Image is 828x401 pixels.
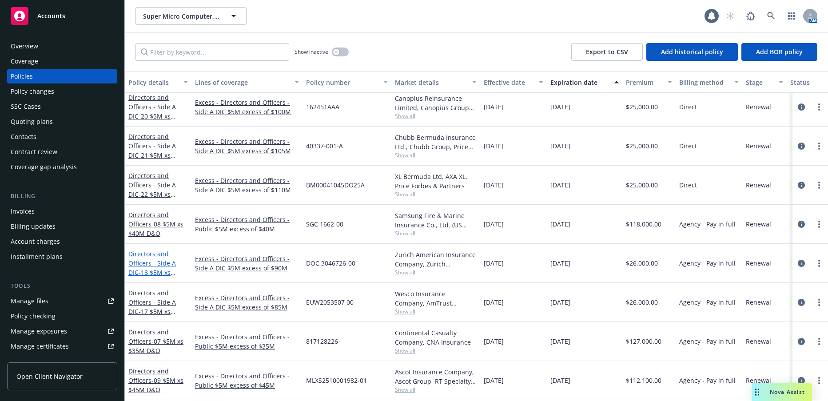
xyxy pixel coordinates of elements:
[135,7,247,25] button: Super Micro Computer, Inc.
[550,219,570,229] span: [DATE]
[395,133,477,151] div: Chubb Bermuda Insurance Ltd., Chubb Group, Price Forbes & Partners
[7,234,117,249] a: Account charges
[191,71,303,93] button: Lines of coverage
[7,219,117,234] a: Billing updates
[128,132,184,178] a: Directors and Officers - Side A DIC
[306,258,355,268] span: DOC 3046726-00
[195,137,299,155] a: Excess - Directors and Officers - Side A DIC $5M excess of $105M
[626,376,661,385] span: $112,100.00
[484,337,504,346] span: [DATE]
[7,54,117,68] a: Coverage
[395,172,477,191] div: XL Bermuda Ltd, AXA XL, Price Forbes & Partners
[626,337,661,346] span: $127,000.00
[135,43,289,61] input: Filter by keyword...
[742,71,787,93] button: Stage
[679,141,697,151] span: Direct
[746,298,771,307] span: Renewal
[11,309,56,323] div: Policy checking
[395,151,477,159] span: Show all
[11,234,60,249] div: Account charges
[128,190,184,217] span: - 22 $5M xs $110M Excess Side A DIC
[306,298,354,307] span: EUW2053507 00
[128,78,178,87] div: Policy details
[7,250,117,264] a: Installment plans
[626,258,658,268] span: $26,000.00
[195,293,299,312] a: Excess - Directors and Officers - Side A DIC $5M excess of $85M
[679,258,736,268] span: Agency - Pay in full
[395,289,477,308] div: Wesco Insurance Company, AmTrust Financial Services
[783,7,800,25] a: Switch app
[7,145,117,159] a: Contract review
[484,298,504,307] span: [DATE]
[395,250,477,269] div: Zurich American Insurance Company, Zurich Insurance Group
[550,180,570,190] span: [DATE]
[550,78,609,87] div: Expiration date
[128,112,184,139] span: - 20 $5M xs $100M Excess Side A DIC
[306,141,343,151] span: 40337-001-A
[11,219,56,234] div: Billing updates
[721,7,739,25] a: Start snowing
[480,71,547,93] button: Effective date
[814,375,824,386] a: more
[746,376,771,385] span: Renewal
[128,376,183,394] span: - 09 $5M xs $45M D&O
[195,215,299,234] a: Excess - Directors and Officers - Public $5M excess of $40M
[626,102,658,111] span: $25,000.00
[679,102,697,111] span: Direct
[7,130,117,144] a: Contacts
[626,141,658,151] span: $25,000.00
[679,376,736,385] span: Agency - Pay in full
[11,324,67,338] div: Manage exposures
[306,102,339,111] span: 162451AAA
[395,78,467,87] div: Market details
[7,84,117,99] a: Policy changes
[626,78,662,87] div: Premium
[128,328,183,355] a: Directors and Officers
[195,78,289,87] div: Lines of coverage
[679,180,697,190] span: Direct
[626,180,658,190] span: $25,000.00
[128,220,183,238] span: - 08 $5M xs $40M D&O
[7,282,117,290] div: Tools
[814,297,824,308] a: more
[195,98,299,116] a: Excess - Directors and Officers - Side A DIC $5M excess of $100M
[37,12,65,20] span: Accounts
[7,39,117,53] a: Overview
[679,337,736,346] span: Agency - Pay in full
[796,336,807,347] a: circleInformation
[128,268,187,295] span: - 18 $5M xs $90M Excess Side A DIC
[7,354,117,369] a: Manage claims
[814,258,824,269] a: more
[395,211,477,230] div: Samsung Fire & Marine Insurance Co., Ltd. (US Branch), Canopius Group Limited
[303,71,391,93] button: Policy number
[306,180,365,190] span: BM00041045DO25A
[622,71,676,93] button: Premium
[484,141,504,151] span: [DATE]
[395,191,477,198] span: Show all
[128,171,184,217] a: Directors and Officers - Side A DIC
[306,337,338,346] span: 817128226
[752,383,763,401] div: Drag to move
[128,289,187,334] a: Directors and Officers - Side A DIC
[11,339,69,353] div: Manage certificates
[796,258,807,269] a: circleInformation
[395,308,477,315] span: Show all
[550,102,570,111] span: [DATE]
[646,43,738,61] button: Add historical policy
[7,339,117,353] a: Manage certificates
[746,258,771,268] span: Renewal
[550,258,570,268] span: [DATE]
[679,78,729,87] div: Billing method
[676,71,742,93] button: Billing method
[295,48,328,56] span: Show inactive
[195,176,299,195] a: Excess - Directors and Officers - Side A DIC $5M excess of $110M
[770,388,805,396] span: Nova Assist
[125,71,191,93] button: Policy details
[7,324,117,338] span: Manage exposures
[7,204,117,218] a: Invoices
[814,219,824,230] a: more
[752,383,812,401] button: Nova Assist
[11,294,48,308] div: Manage files
[796,375,807,386] a: circleInformation
[128,93,184,139] a: Directors and Officers - Side A DIC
